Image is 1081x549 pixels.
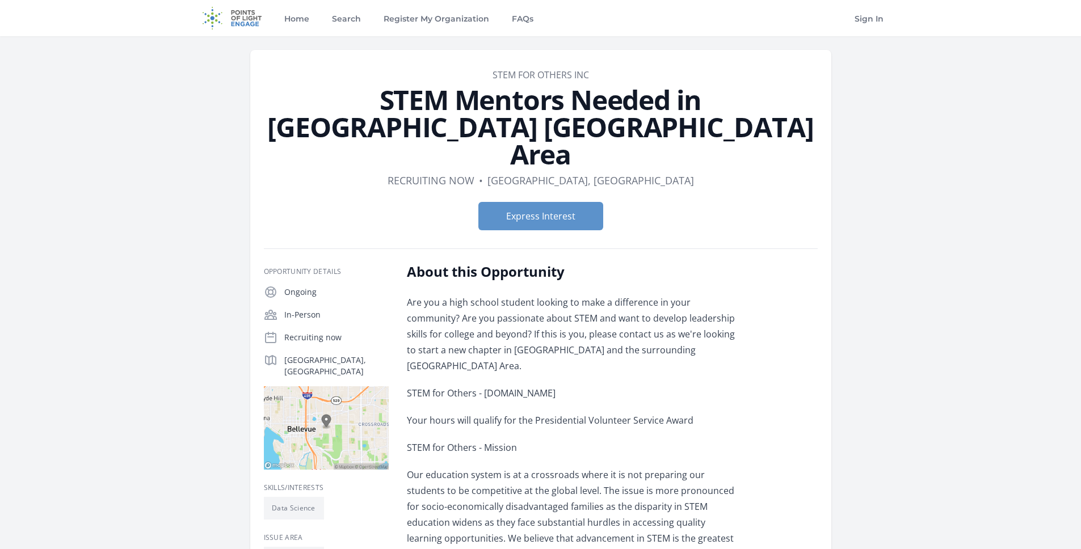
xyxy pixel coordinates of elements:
[284,354,389,377] p: [GEOGRAPHIC_DATA], [GEOGRAPHIC_DATA]
[487,172,694,188] dd: [GEOGRAPHIC_DATA], [GEOGRAPHIC_DATA]
[284,286,389,298] p: Ongoing
[479,172,483,188] div: •
[264,497,324,520] li: Data Science
[264,483,389,492] h3: Skills/Interests
[407,385,739,401] p: STEM for Others - [DOMAIN_NAME]
[264,533,389,542] h3: Issue area
[284,332,389,343] p: Recruiting now
[388,172,474,188] dd: Recruiting now
[493,69,589,81] a: STEM FOR OTHERS INC
[264,386,389,470] img: Map
[264,86,818,168] h1: STEM Mentors Needed in [GEOGRAPHIC_DATA] [GEOGRAPHIC_DATA] Area
[264,267,389,276] h3: Opportunity Details
[478,202,603,230] button: Express Interest
[284,309,389,320] p: In-Person
[407,263,739,281] h2: About this Opportunity
[407,294,739,374] p: Are you a high school student looking to make a difference in your community? Are you passionate ...
[407,440,739,455] p: STEM for Others - Mission
[407,412,739,428] p: Your hours will qualify for the Presidential Volunteer Service Award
